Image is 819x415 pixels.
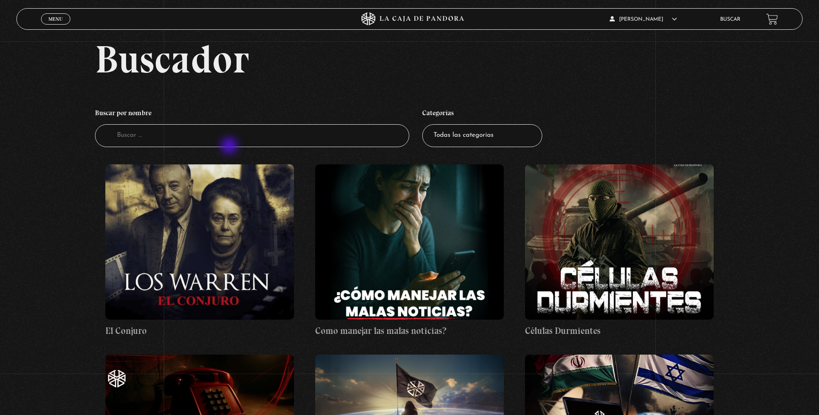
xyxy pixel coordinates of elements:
[525,324,714,338] h4: Células Durmientes
[105,164,294,338] a: El Conjuro
[315,324,504,338] h4: Como manejar las malas noticias?
[766,13,778,25] a: View your shopping cart
[422,104,542,124] h4: Categorías
[46,24,66,30] span: Cerrar
[105,324,294,338] h4: El Conjuro
[95,104,409,124] h4: Buscar por nombre
[610,17,677,22] span: [PERSON_NAME]
[95,40,803,79] h2: Buscador
[315,164,504,338] a: Como manejar las malas noticias?
[720,17,740,22] a: Buscar
[525,164,714,338] a: Células Durmientes
[48,16,63,22] span: Menu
